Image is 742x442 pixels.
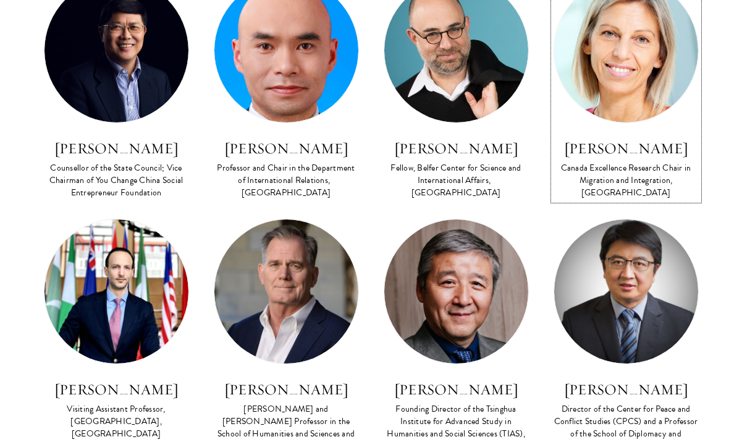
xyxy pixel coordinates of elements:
h3: [PERSON_NAME] [44,138,189,159]
h3: [PERSON_NAME] [214,379,359,400]
h3: [PERSON_NAME] [44,379,189,400]
a: [PERSON_NAME] Visiting Assistant Professor, [GEOGRAPHIC_DATA], [GEOGRAPHIC_DATA] [44,219,189,441]
div: Fellow, Belfer Center for Science and International Affairs, [GEOGRAPHIC_DATA] [384,162,529,199]
h3: [PERSON_NAME] [214,138,359,159]
h3: [PERSON_NAME] [384,138,529,159]
div: Canada Excellence Research Chair in Migration and Integration, [GEOGRAPHIC_DATA] [554,162,699,199]
div: Counsellor of the State Council; Vice Chairman of You Change China Social Entrepreneur Foundation [44,162,189,199]
h3: [PERSON_NAME] [554,379,699,400]
h3: [PERSON_NAME] [384,379,529,400]
h3: [PERSON_NAME] [554,138,699,159]
div: Visiting Assistant Professor, [GEOGRAPHIC_DATA], [GEOGRAPHIC_DATA] [44,403,189,440]
div: Professor and Chair in the Department of International Relations, [GEOGRAPHIC_DATA] [214,162,359,199]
